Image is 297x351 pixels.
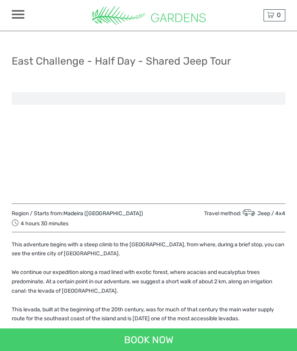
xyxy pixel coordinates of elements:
p: This levada, built at the beginning of the 20th century, was for much of that century the main wa... [12,305,285,324]
a: Jeep / 4x4 [241,210,285,217]
p: We continue our expedition along a road lined with exotic forest, where acacias and eucalyptus tr... [12,268,285,295]
p: This adventure begins with a steep climb to the [GEOGRAPHIC_DATA], from where, during a brief sto... [12,240,285,259]
span: 0 [276,11,282,19]
span: Travel method: [204,208,285,218]
span: 4 hours 30 minutes [12,218,68,228]
a: Madeira ([GEOGRAPHIC_DATA]) [63,210,143,217]
h1: East Challenge - Half Day - Shared Jeep Tour [12,55,231,67]
img: 3284-3b4dc9b0-1ebf-45c4-852c-371adb9b6da5_logo_small.png [92,6,206,25]
span: Region / Starts from: [12,210,143,218]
